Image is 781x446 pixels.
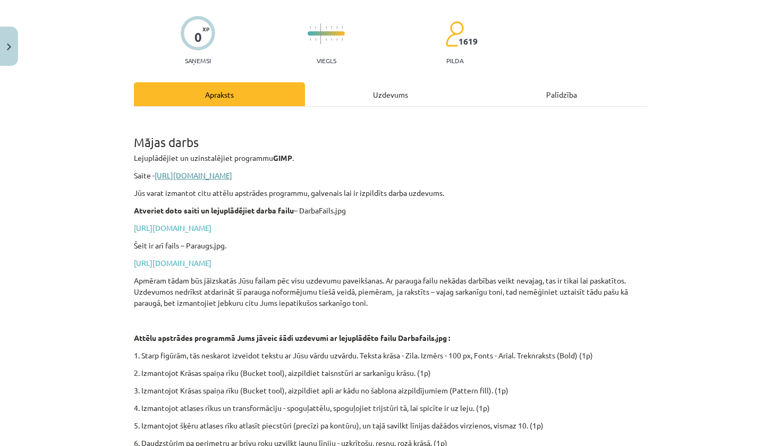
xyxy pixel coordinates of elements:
[446,57,463,64] p: pilda
[342,26,343,29] img: icon-short-line-57e1e144782c952c97e751825c79c345078a6d821885a25fce030b3d8c18986b.svg
[476,82,647,106] div: Palīdzība
[134,240,647,251] p: Šeit ir arī fails – Paraugs.jpg.
[134,258,211,268] a: [URL][DOMAIN_NAME]
[326,26,327,29] img: icon-short-line-57e1e144782c952c97e751825c79c345078a6d821885a25fce030b3d8c18986b.svg
[134,205,294,215] strong: Atveriet doto saiti un lejuplādējiet darba failu
[134,402,647,414] p: 4. Izmantojot atlases rīkus un transformāciju - spoguļattēlu, spoguļojiet trijstūri tā, lai spicī...
[134,350,647,361] p: 1. Starp figūrām, tās neskarot izveidot tekstu ar Jūsu vārdu uzvārdu. Teksta krāsa - Zila. Izmērs...
[155,170,232,180] a: [URL][DOMAIN_NAME]
[305,82,476,106] div: Uzdevums
[326,38,327,41] img: icon-short-line-57e1e144782c952c97e751825c79c345078a6d821885a25fce030b3d8c18986b.svg
[134,116,647,149] h1: Mājas darbs
[134,223,211,233] a: [URL][DOMAIN_NAME]
[134,275,647,308] p: Apmēram tādam būs jāizskatās Jūsu failam pēc visu uzdevumu paveikšanas. Ar parauga failu nekādas ...
[315,38,316,41] img: icon-short-line-57e1e144782c952c97e751825c79c345078a6d821885a25fce030b3d8c18986b.svg
[134,82,305,106] div: Apraksts
[134,152,647,164] p: Lejuplādējiet un uzinstalējiet programmu .
[134,367,647,379] p: 2. Izmantojot Krāsas spaiņa rīku (Bucket tool), aizpildiet taisnstūri ar sarkanīgu krāsu. (1p)
[336,38,337,41] img: icon-short-line-57e1e144782c952c97e751825c79c345078a6d821885a25fce030b3d8c18986b.svg
[134,187,647,199] p: Jūs varat izmantot citu attēlu apstrādes programmu, galvenais lai ir izpildīts darba uzdevums.
[331,26,332,29] img: icon-short-line-57e1e144782c952c97e751825c79c345078a6d821885a25fce030b3d8c18986b.svg
[310,38,311,41] img: icon-short-line-57e1e144782c952c97e751825c79c345078a6d821885a25fce030b3d8c18986b.svg
[181,57,215,64] p: Saņemsi
[202,26,209,32] span: XP
[194,30,202,45] div: 0
[317,57,336,64] p: Viegls
[342,38,343,41] img: icon-short-line-57e1e144782c952c97e751825c79c345078a6d821885a25fce030b3d8c18986b.svg
[134,205,647,216] p: – DarbaFails.jpg
[315,26,316,29] img: icon-short-line-57e1e144782c952c97e751825c79c345078a6d821885a25fce030b3d8c18986b.svg
[445,21,464,47] img: students-c634bb4e5e11cddfef0936a35e636f08e4e9abd3cc4e673bd6f9a4125e45ecb1.svg
[320,23,321,44] img: icon-long-line-d9ea69661e0d244f92f715978eff75569469978d946b2353a9bb055b3ed8787d.svg
[336,26,337,29] img: icon-short-line-57e1e144782c952c97e751825c79c345078a6d821885a25fce030b3d8c18986b.svg
[273,153,292,162] strong: GIMP
[134,420,647,431] p: 5. Izmantojot šķēru atlases rīku atlasīt piecstūri (precīzi pa kontūru), un tajā savilkt līnijas ...
[134,333,450,342] strong: Attēlu apstrādes programmā Jums jāveic šādi uzdevumi ar lejuplādēto failu Darbafails.jpg :
[331,38,332,41] img: icon-short-line-57e1e144782c952c97e751825c79c345078a6d821885a25fce030b3d8c18986b.svg
[134,170,647,181] p: Saite -
[310,26,311,29] img: icon-short-line-57e1e144782c952c97e751825c79c345078a6d821885a25fce030b3d8c18986b.svg
[134,385,647,396] p: 3. Izmantojot Krāsas spaiņa rīku (Bucket tool), aizpildiet apli ar kādu no šablona aizpildījumiem...
[459,37,478,46] span: 1619
[7,44,11,50] img: icon-close-lesson-0947bae3869378f0d4975bcd49f059093ad1ed9edebbc8119c70593378902aed.svg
